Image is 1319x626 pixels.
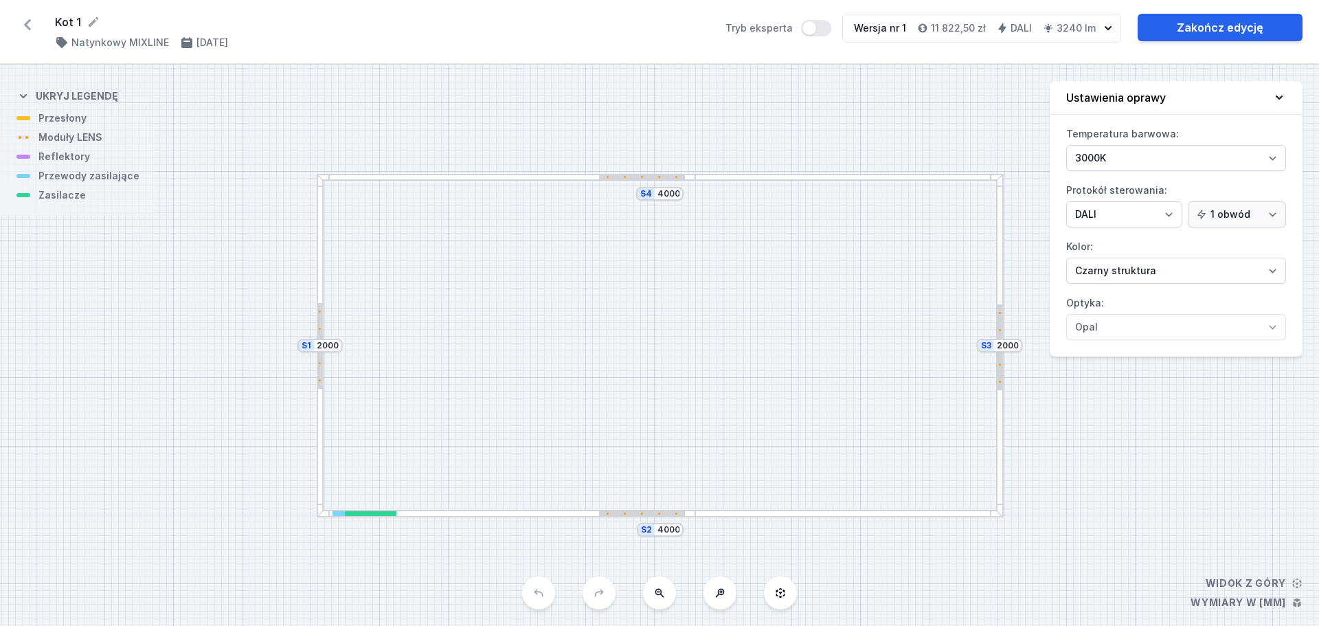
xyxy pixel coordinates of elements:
select: Protokół sterowania: [1066,201,1182,227]
label: Kolor: [1066,236,1286,284]
h4: Ustawienia oprawy [1066,89,1166,106]
input: Wymiar [mm] [657,524,679,535]
h4: Ukryj legendę [36,89,118,103]
button: Ukryj legendę [16,78,118,111]
select: Optyka: [1066,314,1286,340]
label: Protokół sterowania: [1066,179,1286,227]
a: Zakończ edycję [1138,14,1303,41]
label: Tryb eksperta [725,20,831,36]
div: Wersja nr 1 [854,21,906,35]
h4: [DATE] [196,36,228,49]
input: Wymiar [mm] [997,340,1019,351]
select: Temperatura barwowa: [1066,145,1286,171]
input: Wymiar [mm] [657,188,679,199]
label: Temperatura barwowa: [1066,123,1286,171]
select: Kolor: [1066,258,1286,284]
select: Protokół sterowania: [1188,201,1286,227]
form: Kot 1 [55,14,709,30]
button: Tryb eksperta [801,20,831,36]
button: Ustawienia oprawy [1050,81,1303,115]
h4: 11 822,50 zł [931,21,986,35]
h4: Natynkowy MIXLINE [71,36,169,49]
h4: DALI [1011,21,1032,35]
button: Edytuj nazwę projektu [87,15,100,29]
input: Wymiar [mm] [317,340,339,351]
label: Optyka: [1066,292,1286,340]
button: Wersja nr 111 822,50 złDALI3240 lm [842,14,1121,43]
h4: 3240 lm [1057,21,1096,35]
